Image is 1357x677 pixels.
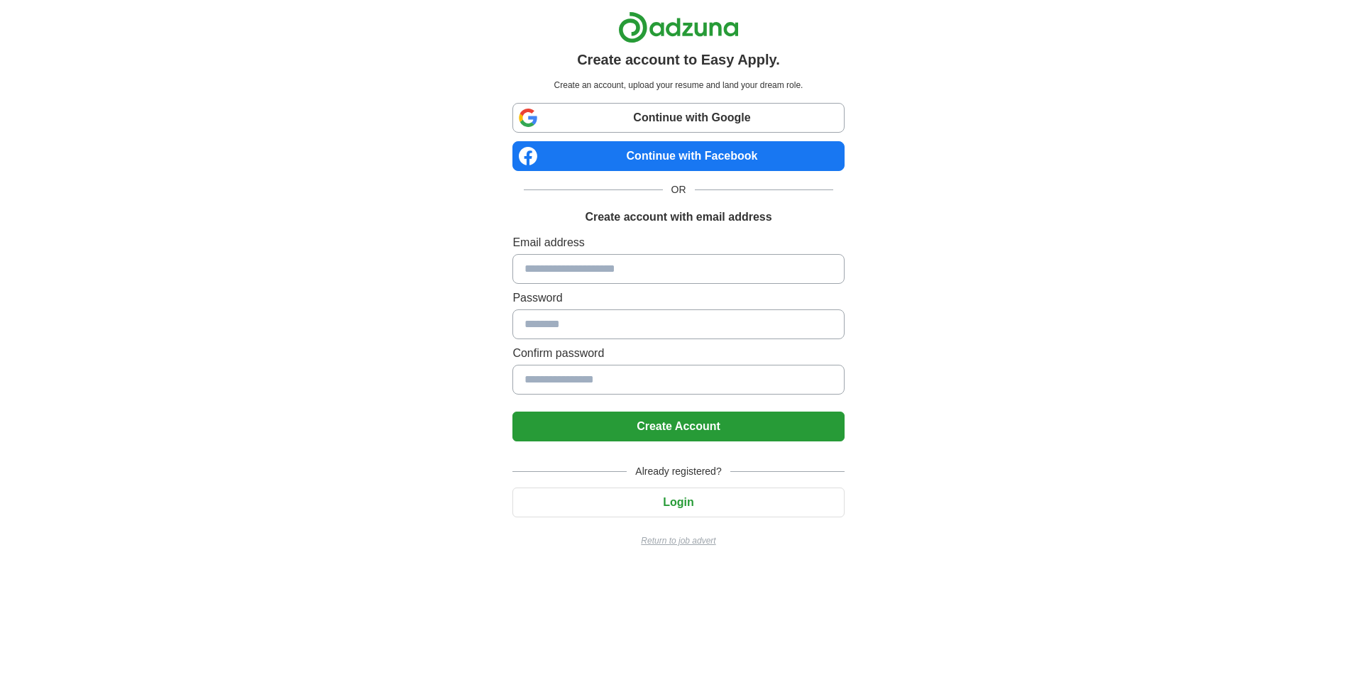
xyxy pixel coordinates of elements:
[577,49,780,70] h1: Create account to Easy Apply.
[512,412,844,441] button: Create Account
[618,11,739,43] img: Adzuna logo
[627,464,730,479] span: Already registered?
[512,496,844,508] a: Login
[512,488,844,517] button: Login
[585,209,771,226] h1: Create account with email address
[512,345,844,362] label: Confirm password
[512,234,844,251] label: Email address
[512,290,844,307] label: Password
[512,534,844,547] a: Return to job advert
[515,79,841,92] p: Create an account, upload your resume and land your dream role.
[512,103,844,133] a: Continue with Google
[663,182,695,197] span: OR
[512,141,844,171] a: Continue with Facebook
